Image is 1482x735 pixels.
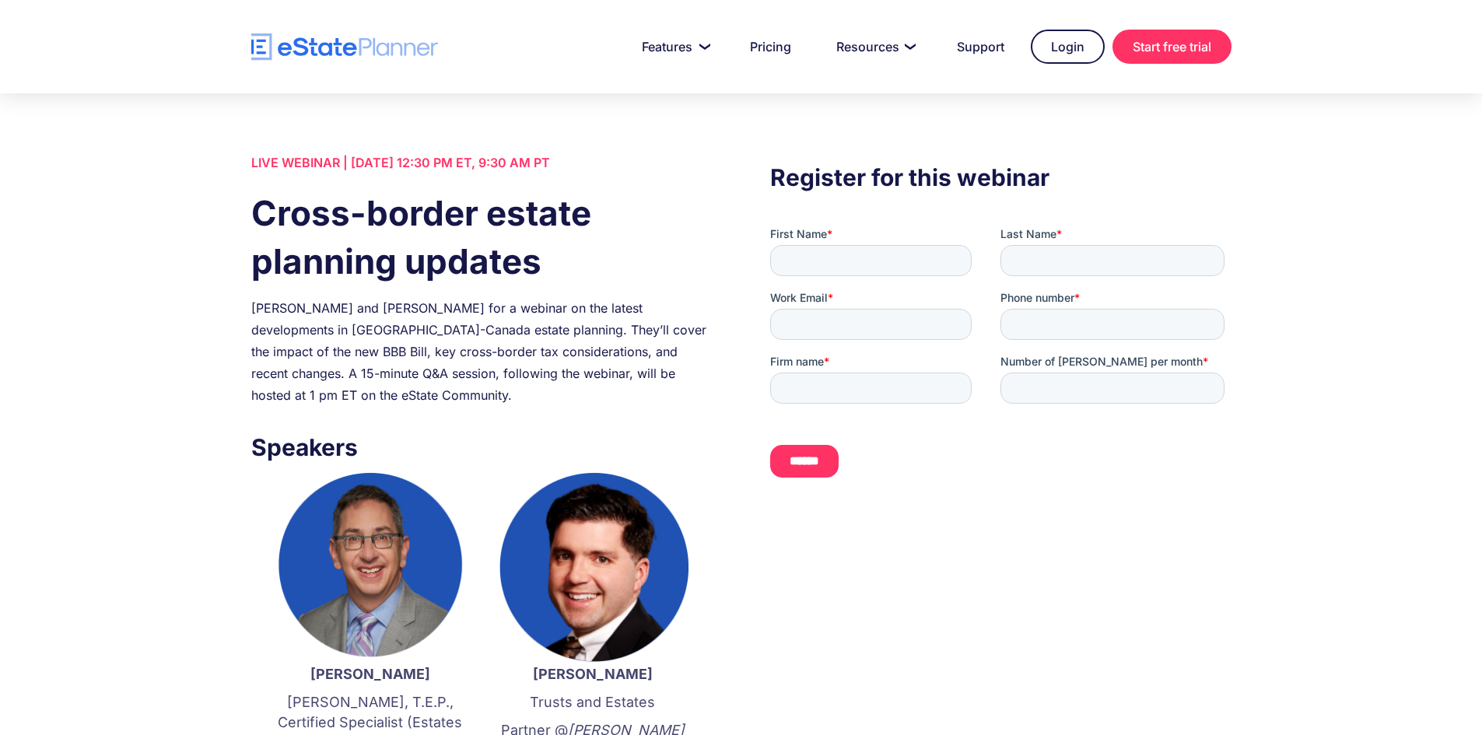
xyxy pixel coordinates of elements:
h3: Register for this webinar [770,159,1231,195]
a: Resources [818,31,930,62]
div: LIVE WEBINAR | [DATE] 12:30 PM ET, 9:30 AM PT [251,152,712,173]
iframe: Form 0 [770,226,1231,491]
a: Start free trial [1112,30,1231,64]
a: Pricing [731,31,810,62]
a: Features [623,31,723,62]
div: [PERSON_NAME] and [PERSON_NAME] for a webinar on the latest developments in [GEOGRAPHIC_DATA]-Can... [251,297,712,406]
strong: [PERSON_NAME] [310,666,430,682]
h3: Speakers [251,429,712,465]
a: Support [938,31,1023,62]
a: home [251,33,438,61]
h1: Cross-border estate planning updates [251,189,712,285]
a: Login [1031,30,1105,64]
p: Trusts and Estates [497,692,688,712]
strong: [PERSON_NAME] [533,666,653,682]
